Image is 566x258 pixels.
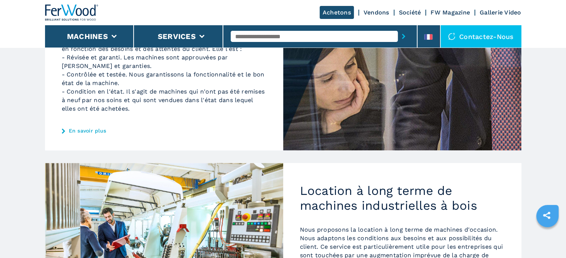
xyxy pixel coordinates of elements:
iframe: Chat [534,225,560,252]
img: Ferwood [45,4,99,21]
button: Services [158,32,196,41]
p: Notre offre comprend différentes manières de vendre des machines en fonction des besoins et des a... [62,36,266,113]
a: En savoir plus [62,128,266,134]
h2: Location à long terme de machines industrielles à bois [300,183,505,213]
a: Vendons [364,9,389,16]
a: Achetons [320,6,354,19]
button: Machines [67,32,108,41]
div: Contactez-nous [441,25,521,48]
a: sharethis [537,206,556,225]
button: submit-button [398,28,409,45]
a: FW Magazine [431,9,470,16]
a: Société [399,9,421,16]
img: Contactez-nous [448,33,455,40]
a: Gallerie Video [480,9,521,16]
